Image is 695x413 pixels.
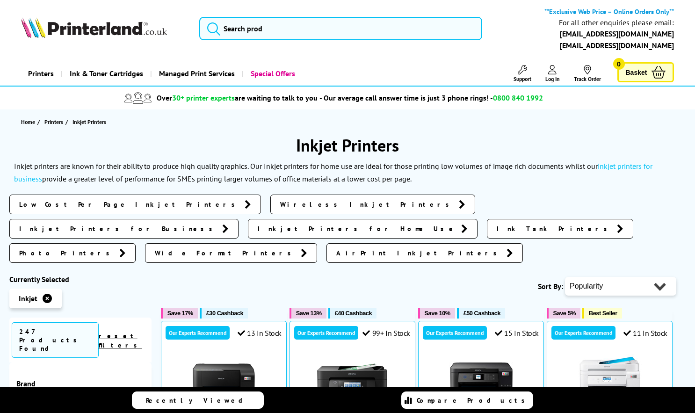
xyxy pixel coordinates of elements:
div: 13 In Stock [238,328,282,338]
span: AirPrint Inkjet Printers [336,248,502,258]
span: Ink Tank Printers [497,224,612,233]
span: Photo Printers [19,248,115,258]
span: Log In [545,75,560,82]
button: Best Seller [582,308,622,319]
span: Compare Products [417,396,530,405]
span: £50 Cashback [463,310,500,317]
a: reset filters [99,332,142,349]
button: £40 Cashback [328,308,376,319]
div: Our Experts Recommend [166,326,230,340]
a: Printers [21,62,61,86]
span: Inkjet [19,294,37,303]
span: 247 Products Found [12,322,99,358]
span: Printers [44,117,63,127]
span: Basket [626,66,647,79]
a: Support [514,65,531,82]
div: 99+ In Stock [362,328,410,338]
a: Printerland Logo [21,17,188,40]
button: Save 5% [547,308,580,319]
a: Photo Printers [9,243,136,263]
span: Wide Format Printers [155,248,296,258]
span: - Our average call answer time is just 3 phone rings! - [319,93,543,102]
a: [EMAIL_ADDRESS][DOMAIN_NAME] [560,29,674,38]
span: 0 [613,58,625,70]
span: Wireless Inkjet Printers [280,200,454,209]
a: Wireless Inkjet Printers [270,195,475,214]
button: £30 Cashback [200,308,248,319]
button: Save 13% [290,308,326,319]
p: Inkjet printers are known for their ability to produce high quality graphics. Our Inkjet printers... [14,161,652,183]
div: For all other enquiries please email: [559,18,674,27]
a: Recently Viewed [132,391,264,409]
h1: Inkjet Printers [9,134,686,156]
a: Wide Format Printers [145,243,317,263]
button: £50 Cashback [457,308,505,319]
a: Special Offers [242,62,302,86]
a: Log In [545,65,560,82]
div: Our Experts Recommend [551,326,615,340]
div: 15 In Stock [495,328,539,338]
span: Brand [16,379,145,388]
a: Compare Products [401,391,533,409]
div: Our Experts Recommend [294,326,358,340]
span: Over are waiting to talk to you [157,93,318,102]
span: Save 10% [425,310,450,317]
span: 0800 840 1992 [493,93,543,102]
input: Search prod [199,17,482,40]
button: Save 17% [161,308,198,319]
div: Our Experts Recommend [423,326,487,340]
a: Basket 0 [617,62,674,82]
a: Printers [44,117,65,127]
span: Save 13% [296,310,322,317]
b: **Exclusive Web Price – Online Orders Only** [544,7,674,16]
span: Save 5% [553,310,576,317]
span: Support [514,75,531,82]
a: Inkjet Printers for Business [9,219,239,239]
span: Ink & Toner Cartridges [70,62,143,86]
span: Low Cost Per Page Inkjet Printers [19,200,240,209]
span: Inkjet Printers for Home Use [258,224,456,233]
a: Inkjet Printers for Home Use [248,219,478,239]
a: Ink & Toner Cartridges [61,62,150,86]
span: 30+ printer experts [172,93,235,102]
span: Save 17% [167,310,193,317]
button: Save 10% [418,308,455,319]
a: Managed Print Services [150,62,242,86]
div: Currently Selected [9,275,152,284]
span: Recently Viewed [146,396,252,405]
a: Low Cost Per Page Inkjet Printers [9,195,261,214]
span: £40 Cashback [335,310,372,317]
div: 11 In Stock [623,328,667,338]
a: [EMAIL_ADDRESS][DOMAIN_NAME] [560,41,674,50]
a: Track Order [574,65,601,82]
span: Inkjet Printers for Business [19,224,217,233]
span: Best Seller [589,310,617,317]
img: Printerland Logo [21,17,167,38]
span: Sort By: [538,282,563,291]
a: Ink Tank Printers [487,219,633,239]
a: AirPrint Inkjet Printers [326,243,523,263]
a: Home [21,117,37,127]
span: £30 Cashback [206,310,243,317]
span: Inkjet Printers [72,118,106,125]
